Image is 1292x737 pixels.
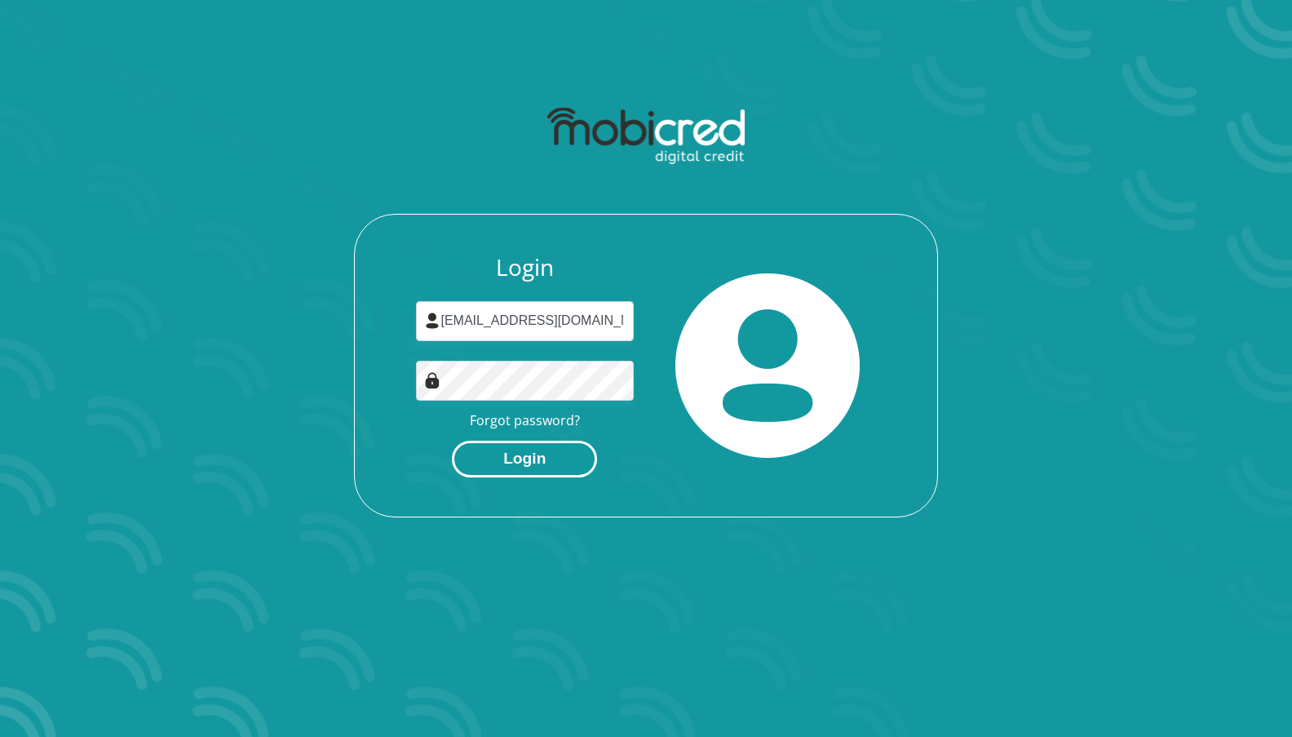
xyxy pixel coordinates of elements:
[416,301,635,341] input: Username
[470,411,580,429] a: Forgot password?
[547,108,744,165] img: mobicred logo
[452,441,597,477] button: Login
[416,254,635,282] h3: Login
[424,372,440,388] img: Image
[424,313,440,329] img: user-icon image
